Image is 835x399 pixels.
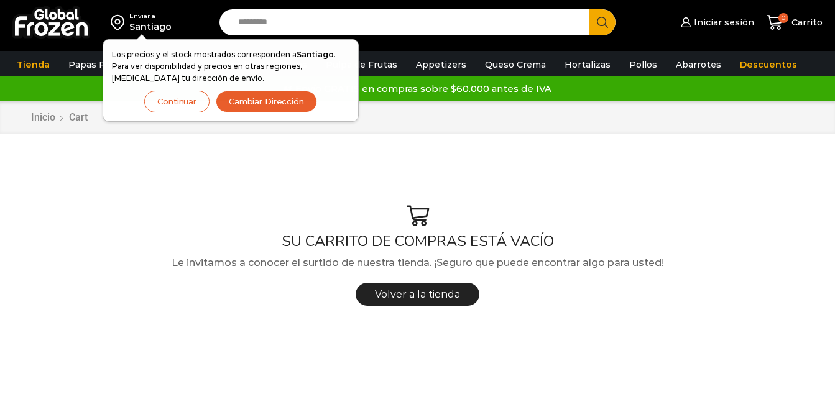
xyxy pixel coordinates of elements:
[558,53,617,76] a: Hortalizas
[144,91,210,112] button: Continuar
[356,283,479,306] a: Volver a la tienda
[112,48,349,85] p: Los precios y el stock mostrados corresponden a . Para ver disponibilidad y precios en otras regi...
[778,13,788,23] span: 0
[22,255,813,271] p: Le invitamos a conocer el surtido de nuestra tienda. ¡Seguro que puede encontrar algo para usted!
[691,16,754,29] span: Iniciar sesión
[479,53,552,76] a: Queso Crema
[129,21,172,33] div: Santiago
[678,10,754,35] a: Iniciar sesión
[111,12,129,33] img: address-field-icon.svg
[375,288,460,300] span: Volver a la tienda
[767,8,823,37] a: 0 Carrito
[11,53,56,76] a: Tienda
[410,53,473,76] a: Appetizers
[129,12,172,21] div: Enviar a
[734,53,803,76] a: Descuentos
[30,111,56,125] a: Inicio
[22,232,813,250] h1: SU CARRITO DE COMPRAS ESTÁ VACÍO
[589,9,616,35] button: Search button
[297,50,334,59] strong: Santiago
[69,111,88,123] span: Cart
[670,53,727,76] a: Abarrotes
[216,91,317,112] button: Cambiar Dirección
[788,16,823,29] span: Carrito
[623,53,663,76] a: Pollos
[62,53,131,76] a: Papas Fritas
[320,53,404,76] a: Pulpa de Frutas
